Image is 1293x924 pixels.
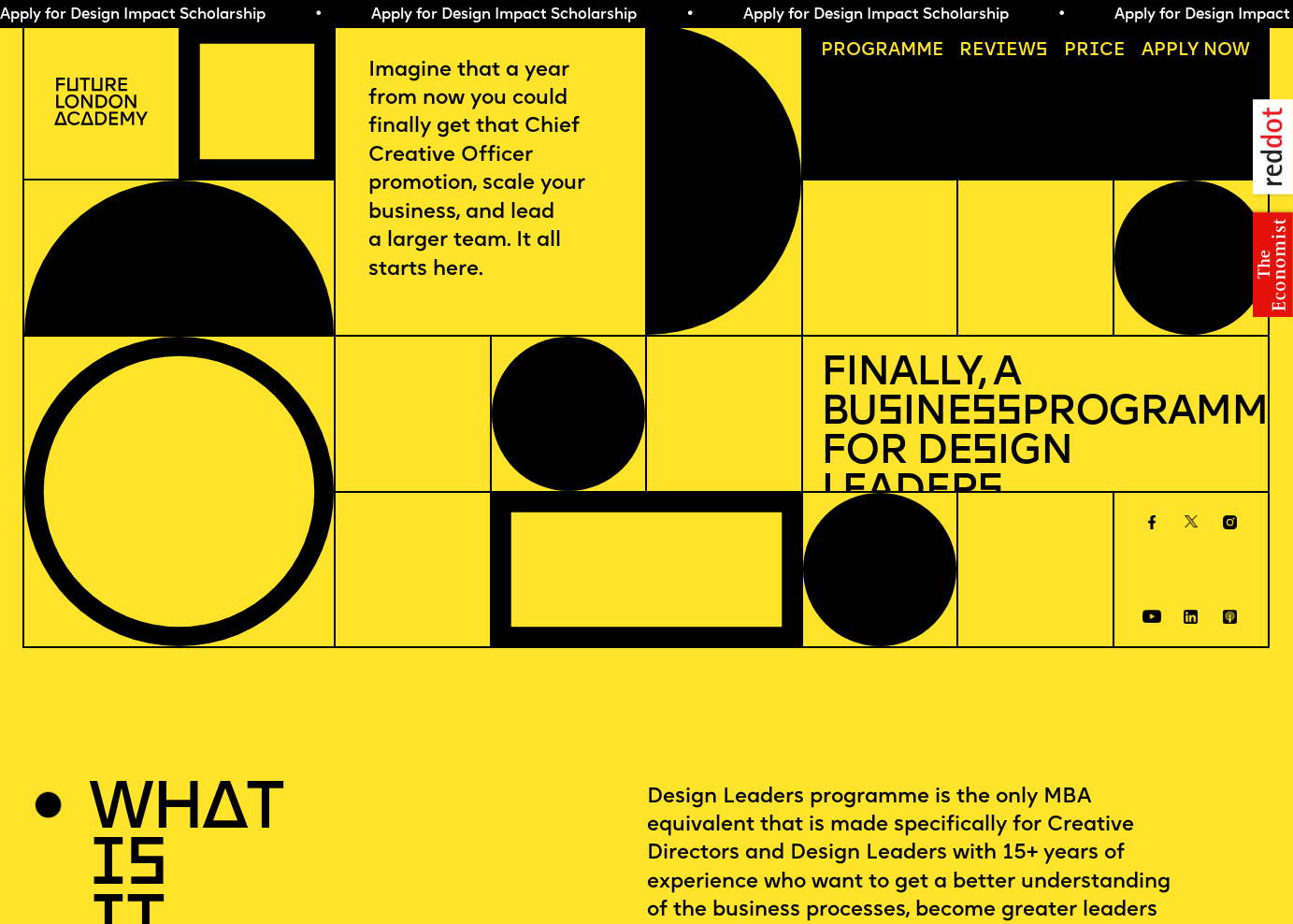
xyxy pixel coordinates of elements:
[821,354,1250,512] h1: Finally, a Bu ine Programme for De ign Leader
[368,57,613,284] p: Imagine that a year from now you could finally get that Chief Creative Officer promotion, scale y...
[1132,34,1258,69] a: Apply now
[684,7,693,22] span: •
[971,432,997,473] span: s
[877,393,902,434] span: s
[812,34,953,69] a: Programme
[888,42,900,60] span: a
[1056,7,1065,22] span: •
[1055,34,1134,69] a: Price
[977,471,1002,513] span: s
[1142,42,1154,60] span: A
[970,393,1021,434] span: ss
[313,7,322,22] span: •
[951,34,1057,69] a: Reviews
